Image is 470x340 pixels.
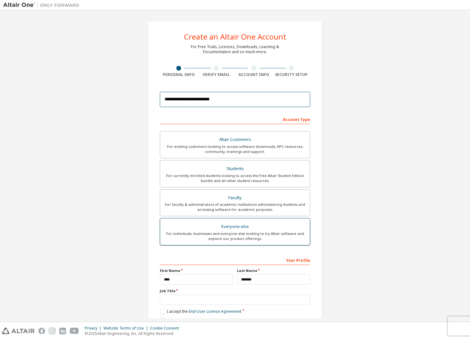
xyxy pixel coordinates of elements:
[191,44,279,54] div: For Free Trials, Licenses, Downloads, Learning & Documentation and so much more.
[184,33,286,41] div: Create an Altair One Account
[160,255,310,265] div: Your Profile
[59,328,66,334] img: linkedin.svg
[198,72,235,77] div: Verify Email
[38,328,45,334] img: facebook.svg
[237,268,310,273] label: Last Name
[164,193,306,202] div: Faculty
[164,135,306,144] div: Altair Customers
[85,331,183,336] p: © 2025 Altair Engineering, Inc. All Rights Reserved.
[164,202,306,212] div: For faculty & administrators of academic institutions administering students and accessing softwa...
[85,326,103,331] div: Privacy
[160,114,310,124] div: Account Type
[49,328,55,334] img: instagram.svg
[164,222,306,231] div: Everyone else
[3,2,82,8] img: Altair One
[2,328,35,334] img: altair_logo.svg
[164,164,306,173] div: Students
[164,173,306,183] div: For currently enrolled students looking to access the free Altair Student Edition bundle and all ...
[160,268,233,273] label: First Name
[160,288,310,293] label: Job Title
[160,72,198,77] div: Personal Info
[235,72,273,77] div: Account Info
[164,144,306,154] div: For existing customers looking to access software downloads, HPC resources, community, trainings ...
[273,72,310,77] div: Security Setup
[189,309,241,314] a: End-User License Agreement
[150,326,183,331] div: Cookie Consent
[164,231,306,241] div: For individuals, businesses and everyone else looking to try Altair software and explore our prod...
[70,328,79,334] img: youtube.svg
[160,318,258,323] label: I would like to receive marketing emails from Altair
[103,326,150,331] div: Website Terms of Use
[160,309,241,314] label: I accept the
